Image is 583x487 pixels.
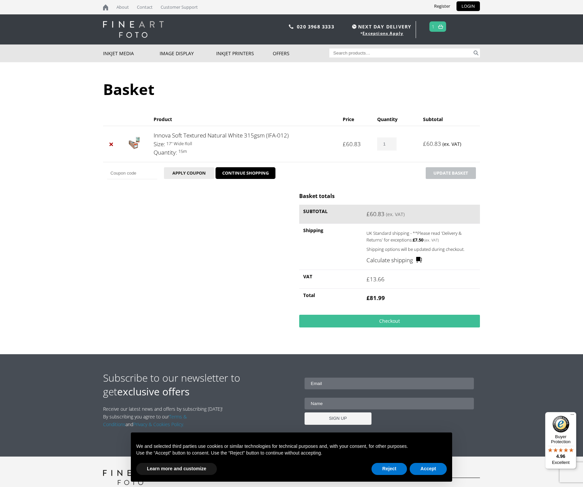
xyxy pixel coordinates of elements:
img: Trusted Shops Trustmark [553,416,569,432]
th: Subtotal [299,205,362,224]
img: logo-grey.svg [103,470,158,485]
span: £ [366,294,370,302]
a: LOGIN [456,1,480,11]
small: (ex. VAT) [424,237,439,242]
label: UK Standard shipping - **Please read 'Delivery & Returns' for exceptions: [366,229,465,243]
input: SIGN UP [305,412,371,425]
input: Name [305,398,474,409]
button: Apply coupon [164,167,214,179]
a: Innova Soft Textured Natural White 315gsm (IFA-012) [154,131,289,139]
input: Product quantity [377,137,397,151]
button: Update basket [426,167,476,179]
img: time.svg [352,24,356,29]
a: 1 [432,22,435,31]
a: Checkout [299,315,480,327]
span: £ [343,140,346,148]
a: Inkjet Printers [216,44,273,62]
th: Subtotal [419,113,480,126]
input: Search products… [329,48,473,58]
h2: Basket totals [299,192,480,200]
a: 020 3968 3333 [297,23,334,30]
input: Coupon code [107,167,157,179]
span: £ [413,237,415,243]
strong: exclusive offers [117,385,189,398]
a: Image Display [160,44,216,62]
span: £ [366,210,370,218]
small: (ex. VAT) [386,211,405,217]
dt: Size: [154,140,165,149]
th: Price [339,113,373,126]
img: basket.svg [438,24,443,29]
a: Inkjet Media [103,44,160,62]
small: (ex. VAT) [442,141,461,147]
bdi: 13.66 [366,275,385,283]
button: Search [472,48,480,58]
span: £ [366,275,370,283]
dt: Quantity: [154,148,177,157]
th: Shipping [299,223,362,270]
p: Shipping options will be updated during checkout. [366,246,476,253]
th: VAT [299,270,362,289]
p: Excellent [545,460,576,465]
bdi: 81.99 [366,294,385,302]
h1: Basket [103,79,480,99]
p: Use the “Accept” button to consent. Use the “Reject” button to continue without accepting. [136,450,447,457]
th: Product [150,113,339,126]
a: Offers [273,44,329,62]
bdi: 60.83 [366,210,385,218]
input: Email [305,378,474,389]
a: Exceptions Apply [362,30,403,36]
span: £ [423,140,426,148]
a: Terms & Conditions [103,413,187,427]
bdi: 60.83 [423,140,441,148]
img: Innova Soft Textured Natural White 315gsm (IFA-012) [129,136,140,150]
span: 4.96 [556,454,565,459]
p: 15m [154,148,335,155]
span: NEXT DAY DELIVERY [350,23,411,30]
th: Quantity [373,113,419,126]
button: Learn more and customize [136,463,217,475]
button: Accept [410,463,447,475]
a: CONTINUE SHOPPING [216,167,275,179]
p: Receive our latest news and offers by subscribing [DATE]! By subscribing you agree to our and [103,405,226,428]
button: Trusted Shops TrustmarkBuyer Protection4.96Excellent [545,412,576,469]
a: Register [429,1,455,11]
p: We and selected third parties use cookies or similar technologies for technical purposes and, wit... [136,443,447,450]
th: Total [299,288,362,307]
button: Menu [568,412,576,420]
button: Reject [371,463,407,475]
img: phone.svg [289,24,294,29]
p: 17" Wide Roll [154,140,335,148]
h2: Subscribe to our newsletter to get [103,371,291,398]
a: Calculate shipping [366,256,422,265]
img: logo-white.svg [103,21,164,38]
p: Buyer Protection [545,434,576,444]
bdi: 7.50 [413,237,423,243]
a: Remove Innova Soft Textured Natural White 315gsm (IFA-012) from basket [107,140,116,149]
bdi: 60.83 [343,140,361,148]
a: Privacy & Cookies Policy. [133,421,184,427]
